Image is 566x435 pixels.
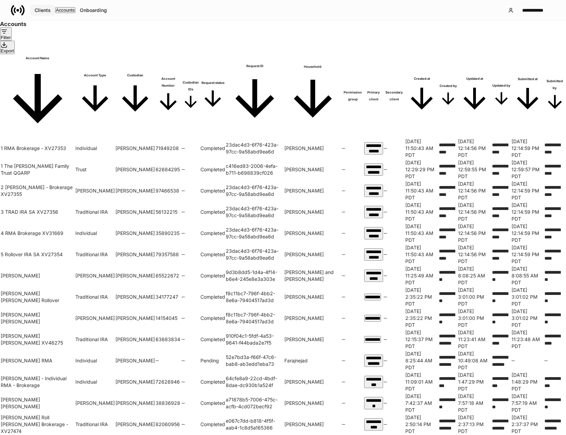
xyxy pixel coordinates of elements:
[405,223,438,244] p: [DATE] 11:50:43 AM PDT
[156,265,181,286] td: 65522672
[1,181,75,201] td: 2 ROTH IRA - Brokerage XV27355
[384,89,405,103] span: Secondary client
[226,138,284,159] td: 23dac4d3-6f76-423a-97cc-9a58abd9ea6d
[405,350,438,371] td: 2025-08-27T15:25:44.706Z
[200,372,225,392] td: Completed
[182,378,200,385] h6: —
[405,138,438,159] td: 2025-09-04T18:50:43.585Z
[226,223,284,244] td: 23dac4d3-6f76-423a-97cc-9a58abd9ea6d
[1,265,75,286] td: Allyssa Blalock
[226,393,284,413] td: a71878b5-7006-475c-acfb-4cd072becf92
[1,202,75,222] td: 3 TRAD IRA SA XV27356
[458,244,491,265] td: 2025-09-04T19:14:56.884Z
[115,393,155,413] td: Schwab
[342,357,364,364] h6: —
[458,138,491,159] p: [DATE] 12:14:56 PM PDT
[156,75,181,89] h6: Account Number
[512,181,543,201] p: [DATE] 12:14:59 PM PDT
[458,223,491,244] td: 2025-09-04T19:14:56.883Z
[1,41,14,53] div: Export
[364,181,383,201] td: b29195cc-79eb-4db7-b395-8a045f561af3
[342,187,364,194] h6: —
[364,372,383,392] td: 1e599746-e9c3-46eb-b518-9836159701f9
[458,414,491,435] td: 2025-08-20T21:37:13.956Z
[75,181,115,201] td: Roth IRA
[1,414,75,435] td: Barbara Roll IRA Brokerage - XV27474
[75,265,115,286] td: Roth IRA
[512,372,543,392] p: [DATE] 1:48:29 PM PDT
[156,393,181,413] td: 38836928
[284,421,341,428] p: [PERSON_NAME]
[342,209,364,215] h6: —
[156,329,181,350] td: 63683834
[75,414,115,435] td: Traditional IRA
[30,5,55,16] button: Clients
[75,372,115,392] td: Individual
[284,357,341,364] p: Farajnejad
[284,378,341,385] p: [PERSON_NAME]
[544,78,565,113] span: Submitted by
[182,79,200,112] span: Custodian IDs
[458,287,491,307] td: 2025-09-11T22:01:00.565Z
[512,265,543,286] p: [DATE] 8:08:55 AM PDT
[458,181,491,201] p: [DATE] 12:14:56 PM PDT
[80,8,107,13] div: Onboarding
[284,209,341,215] p: [PERSON_NAME]
[200,414,225,435] td: Completed
[200,181,225,201] td: Completed
[364,329,383,350] td: b12d6a1f-b430-443a-be24-eb3d8047d466
[458,265,491,286] p: [DATE] 8:08:25 AM PDT
[512,372,543,392] td: 2025-08-25T20:48:29.163Z
[182,357,200,364] h6: —
[75,159,115,180] td: Trust
[512,202,543,222] td: 2025-09-04T19:14:59.054Z
[200,265,225,286] td: Completed
[284,336,341,343] p: [PERSON_NAME]
[458,138,491,159] td: 2025-09-04T19:14:56.884Z
[512,329,543,350] p: [DATE] 11:23:48 AM PDT
[342,421,364,428] h6: —
[156,75,181,116] span: Account Number
[512,244,543,265] td: 2025-09-04T19:14:59.054Z
[405,308,438,328] p: [DATE] 2:35:22 PM PDT
[115,72,155,79] h6: Custodian
[342,336,364,343] h6: —
[364,414,383,435] td: 436679bd-fbc6-4f7a-889e-385d6e034a4f
[405,287,438,307] p: [DATE] 2:35:22 PM PDT
[156,202,181,222] td: 56132215
[405,414,438,435] p: [DATE] 2:50:14 PM PDT
[405,414,438,435] td: 2025-08-17T21:50:14.787Z
[115,202,155,222] td: Schwab
[512,181,543,201] td: 2025-09-04T19:14:59.054Z
[458,244,491,265] p: [DATE] 12:14:56 PM PDT
[75,287,115,307] td: Traditional IRA
[115,138,155,159] td: Schwab
[1,55,75,62] h6: Account Name
[226,414,284,435] td: e067c7dd-b818-4f5f-aab4-1c8d5a165366
[156,159,181,180] td: 62684295
[284,230,341,237] p: [PERSON_NAME]
[364,287,383,307] td: ca984e5f-4281-4d2e-8492-7fd50ffb55e9
[384,400,405,407] h6: —
[200,223,225,244] td: Completed
[458,414,491,435] p: [DATE] 2:37:13 PM PDT
[405,329,438,350] td: 2025-08-16T19:15:37.464Z
[405,181,438,201] td: 2025-09-04T18:50:43.585Z
[182,145,200,152] h6: —
[512,265,543,286] td: 2025-08-19T15:08:55.294Z
[512,414,543,435] td: 2025-08-20T21:37:37.593Z
[405,138,438,159] p: [DATE] 11:50:43 AM PDT
[182,272,200,279] h6: —
[458,181,491,201] td: 2025-09-04T19:14:56.883Z
[1,223,75,244] td: 4 RMA Brokerage XV31669
[458,372,491,392] p: [DATE] 1:47:29 PM PDT
[75,72,115,79] h6: Account Type
[512,244,543,265] p: [DATE] 12:14:59 PM PDT
[75,5,111,16] button: Onboarding
[200,138,225,159] td: Completed
[512,308,543,328] p: [DATE] 3:01:02 PM PDT
[405,202,438,222] p: [DATE] 11:50:43 AM PDT
[1,159,75,180] td: 1 The Gunderson Family Trust QGARP
[156,414,181,435] td: 82060956
[512,159,543,180] td: 2025-09-04T19:59:57.947Z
